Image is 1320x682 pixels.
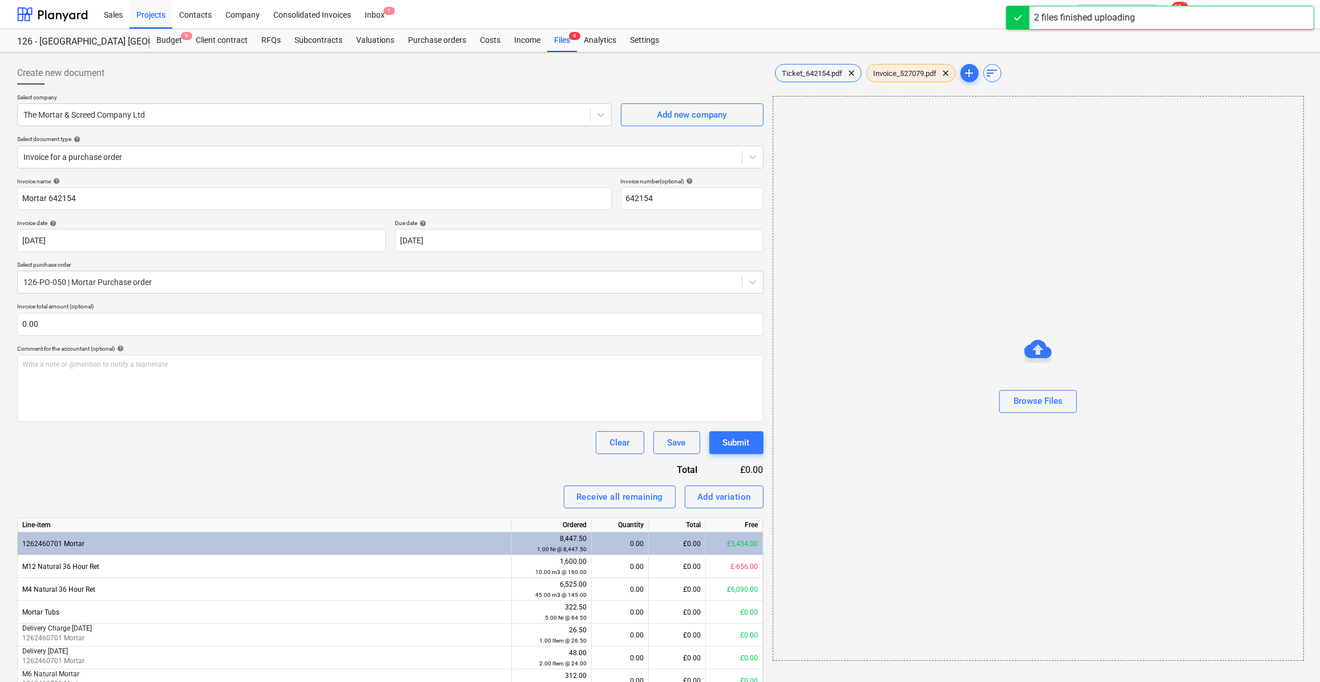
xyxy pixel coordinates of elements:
span: Invoice_527079.pdf [867,69,944,78]
div: Client contract [189,29,255,52]
p: Select company [17,94,612,103]
a: Costs [473,29,507,52]
div: £0.00 [716,463,764,476]
span: Create new document [17,66,104,80]
span: 1 [384,7,395,15]
span: add [963,66,976,80]
div: £0.00 [649,578,706,601]
div: 0.00 [596,555,644,578]
div: £6,090.00 [706,578,763,601]
div: 0.00 [596,532,644,555]
iframe: Chat Widget [1263,627,1320,682]
div: 8,447.50 [516,533,587,555]
button: Add variation [685,486,764,508]
div: Add variation [697,490,751,504]
div: Browse Files [773,96,1304,661]
div: £0.00 [649,555,706,578]
div: Comment for the accountant (optional) [17,345,764,352]
div: Submit [723,435,750,450]
a: Valuations [349,29,401,52]
div: 1,600.00 [516,556,587,577]
a: Subcontracts [288,29,349,52]
a: Settings [623,29,666,52]
span: help [684,178,693,184]
small: 45.00 m3 @ 145.00 [535,592,587,598]
div: Due date [395,219,764,227]
div: 0.00 [596,601,644,624]
p: Invoice total amount (optional) [17,303,764,312]
div: Line-item [18,518,512,532]
span: clear [939,66,953,80]
div: Files [547,29,577,52]
div: £0.00 [649,624,706,647]
span: help [115,345,124,352]
div: 322.50 [516,602,587,623]
div: Quantity [592,518,649,532]
button: Receive all remaining [564,486,676,508]
div: Free [706,518,763,532]
div: £0.00 [649,532,706,555]
small: 1.00 Nr @ 8,447.50 [537,546,587,552]
button: Submit [709,431,764,454]
button: Add new company [621,103,764,126]
p: Select purchase order [17,261,764,271]
span: 1262460701 Mortar [22,634,84,642]
div: 0.00 [596,624,644,647]
span: help [47,220,56,227]
span: help [71,136,80,143]
div: £5,434.00 [706,532,763,555]
a: Analytics [577,29,623,52]
div: M4 Natural 36 Hour Ret [18,578,512,601]
input: Due date not specified [395,229,764,252]
div: £0.00 [649,601,706,624]
span: 1262460701 Mortar [22,657,84,665]
input: Invoice date not specified [17,229,386,252]
div: Browse Files [1014,394,1063,408]
button: Save [653,431,700,454]
div: 0.00 [596,578,644,601]
span: 9 [181,32,192,40]
span: help [417,220,426,227]
div: Ticket_642154.pdf [775,64,862,82]
small: 5.00 Nr @ 64.50 [545,615,587,621]
div: £0.00 [706,624,763,647]
span: Delivery Charge 14/07/25 [22,624,92,632]
span: sort [986,66,999,80]
a: Files4 [547,29,577,52]
div: 0.00 [596,647,644,669]
div: Ordered [512,518,592,532]
small: 10.00 m3 @ 160.00 [535,569,587,575]
small: 2.00 Item @ 24.00 [539,660,587,667]
div: Select document type [17,135,764,143]
div: Invoice date [17,219,386,227]
div: Invoice name [17,178,612,185]
div: 48.00 [516,648,587,669]
div: 126 - [GEOGRAPHIC_DATA] [GEOGRAPHIC_DATA] [17,36,136,48]
div: M12 Natural 36 Hour Ret [18,555,512,578]
a: RFQs [255,29,288,52]
div: £0.00 [706,601,763,624]
div: Invoice number (optional) [621,178,764,185]
input: Invoice name [17,187,612,210]
div: Invoice_527079.pdf [866,64,956,82]
span: M6 Natural Mortar [22,670,79,678]
div: Mortar Tubs [18,601,512,624]
div: 2 files finished uploading [1034,11,1135,25]
a: Purchase orders [401,29,473,52]
div: Add new company [657,107,727,122]
div: £-656.00 [706,555,763,578]
span: Ticket_642154.pdf [776,69,850,78]
div: Save [668,435,686,450]
span: Delivery 16/07/25 [22,647,68,655]
div: Clear [610,435,630,450]
a: Budget9 [150,29,189,52]
div: £0.00 [706,647,763,669]
span: clear [845,66,859,80]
